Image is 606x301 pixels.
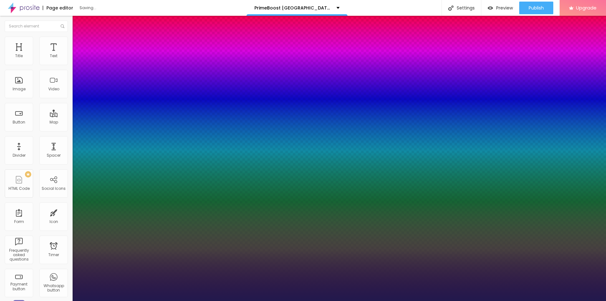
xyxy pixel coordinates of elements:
[529,5,544,10] span: Publish
[48,87,59,91] div: Video
[496,5,513,10] span: Preview
[6,282,31,291] div: Payment button
[448,5,454,11] img: Icone
[576,5,597,10] span: Upgrade
[14,220,24,224] div: Form
[5,21,68,32] input: Search element
[50,220,58,224] div: Icon
[61,24,64,28] img: Icone
[13,153,26,158] div: Divider
[41,284,66,293] div: Whatsapp button
[15,54,23,58] div: Title
[9,186,30,191] div: HTML Code
[50,120,58,124] div: Map
[50,54,57,58] div: Text
[48,253,59,257] div: Timer
[80,6,152,10] div: Saving...
[6,248,31,262] div: Frequently asked questions
[488,5,493,11] img: view-1.svg
[42,186,66,191] div: Social Icons
[254,6,332,10] p: PrimeBoost [GEOGRAPHIC_DATA]
[481,2,519,14] button: Preview
[13,87,26,91] div: Image
[47,153,61,158] div: Spacer
[43,6,73,10] div: Page editor
[13,120,25,124] div: Button
[519,2,553,14] button: Publish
